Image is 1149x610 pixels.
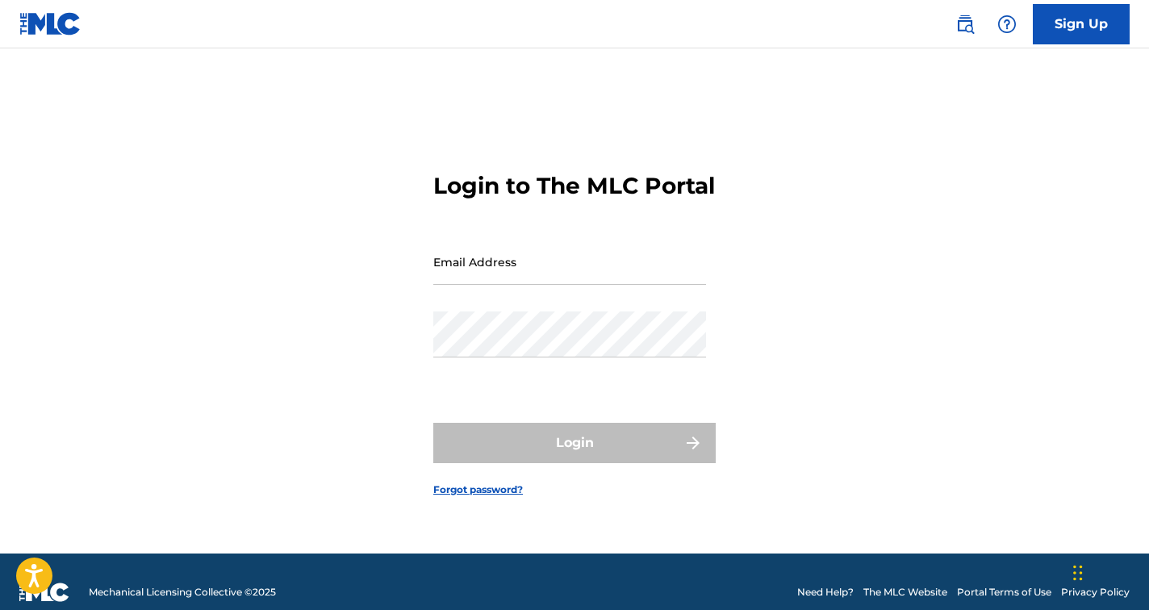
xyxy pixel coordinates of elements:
a: The MLC Website [863,585,947,600]
span: Mechanical Licensing Collective © 2025 [89,585,276,600]
a: Privacy Policy [1061,585,1130,600]
a: Sign Up [1033,4,1130,44]
img: logo [19,583,69,602]
h3: Login to The MLC Portal [433,172,715,200]
a: Forgot password? [433,483,523,497]
a: Need Help? [797,585,854,600]
img: MLC Logo [19,12,81,36]
img: search [955,15,975,34]
a: Public Search [949,8,981,40]
div: Drag [1073,549,1083,597]
div: Help [991,8,1023,40]
img: help [997,15,1017,34]
a: Portal Terms of Use [957,585,1051,600]
iframe: Chat Widget [1068,533,1149,610]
